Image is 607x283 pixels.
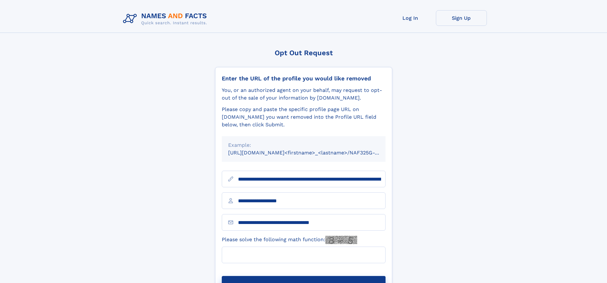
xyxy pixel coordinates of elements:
[222,86,386,102] div: You, or an authorized agent on your behalf, may request to opt-out of the sale of your informatio...
[228,150,398,156] small: [URL][DOMAIN_NAME]<firstname>_<lastname>/NAF325G-xxxxxxxx
[120,10,212,27] img: Logo Names and Facts
[228,141,379,149] div: Example:
[436,10,487,26] a: Sign Up
[222,75,386,82] div: Enter the URL of the profile you would like removed
[222,236,357,244] label: Please solve the following math function:
[385,10,436,26] a: Log In
[215,49,392,57] div: Opt Out Request
[222,106,386,129] div: Please copy and paste the specific profile page URL on [DOMAIN_NAME] you want removed into the Pr...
